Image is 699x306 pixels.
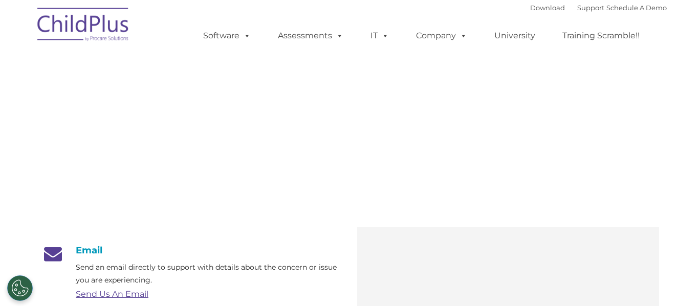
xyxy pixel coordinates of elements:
a: Download [530,4,565,12]
a: Send Us An Email [76,289,148,299]
a: University [484,26,545,46]
a: Software [193,26,261,46]
a: Support [577,4,604,12]
a: Company [406,26,477,46]
img: ChildPlus by Procare Solutions [32,1,135,52]
a: Training Scramble!! [552,26,650,46]
h4: Email [40,245,342,256]
font: | [530,4,667,12]
p: Send an email directly to support with details about the concern or issue you are experiencing. [76,261,342,287]
a: IT [360,26,399,46]
a: Schedule A Demo [606,4,667,12]
a: Assessments [268,26,354,46]
button: Cookies Settings [7,275,33,301]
